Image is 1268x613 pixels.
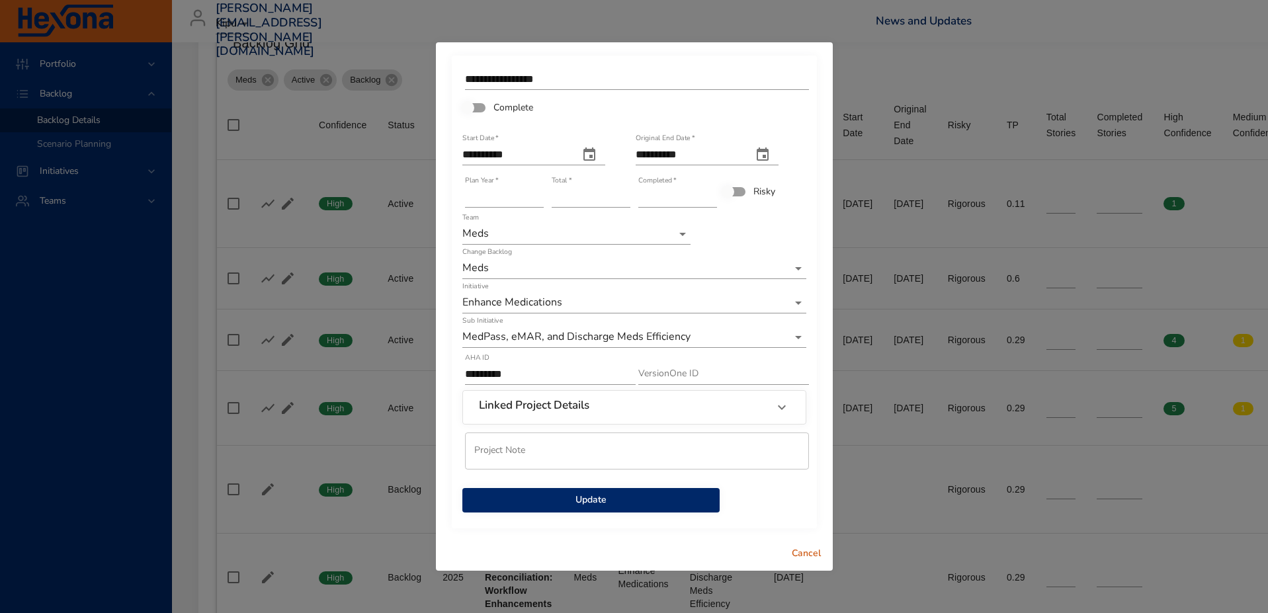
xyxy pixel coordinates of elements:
[747,139,779,171] button: original end date
[465,177,498,184] label: Plan Year
[462,134,499,142] label: Start Date
[465,354,489,361] label: AHA ID
[462,317,503,324] label: Sub Initiative
[638,177,677,184] label: Completed
[785,542,827,566] button: Cancel
[790,546,822,562] span: Cancel
[573,139,605,171] button: start date
[462,248,512,255] label: Change Backlog
[462,292,806,313] div: Enhance Medications
[462,488,720,512] button: Update
[753,184,775,198] span: Risky
[463,391,806,424] div: Linked Project Details
[462,258,806,279] div: Meds
[462,214,479,221] label: Team
[462,224,691,245] div: Meds
[552,177,571,184] label: Total
[479,399,589,412] h6: Linked Project Details
[636,134,695,142] label: Original End Date
[462,327,806,348] div: MedPass, eMAR, and Discharge Meds Efficiency
[493,101,533,114] span: Complete
[473,492,709,509] span: Update
[462,282,488,290] label: Initiative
